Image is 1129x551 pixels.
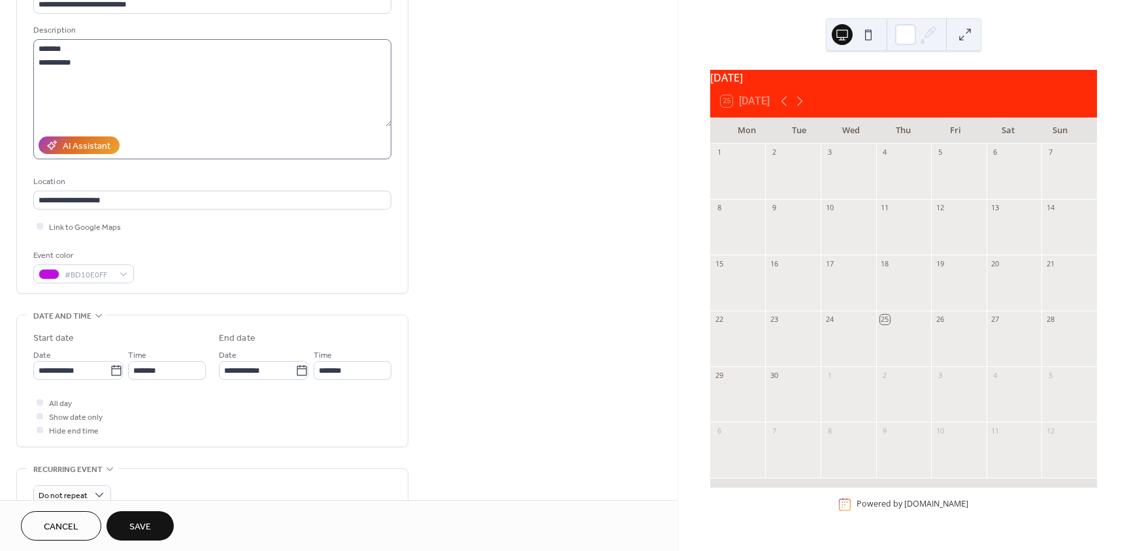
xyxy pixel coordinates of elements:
[33,309,91,323] span: Date and time
[710,70,1097,86] div: [DATE]
[935,370,945,380] div: 3
[880,148,890,157] div: 4
[769,148,779,157] div: 2
[880,259,890,268] div: 18
[1045,259,1055,268] div: 21
[106,511,174,541] button: Save
[769,259,779,268] div: 16
[33,249,131,262] div: Event color
[1045,315,1055,324] div: 28
[769,370,779,380] div: 30
[825,315,834,324] div: 24
[935,259,945,268] div: 19
[314,349,332,362] span: Time
[33,332,74,345] div: Start date
[990,370,1000,380] div: 4
[935,203,945,213] div: 12
[714,259,724,268] div: 15
[935,315,945,324] div: 26
[33,175,389,189] div: Location
[714,148,724,157] div: 1
[33,24,389,37] div: Description
[39,488,88,503] span: Do not repeat
[49,221,121,234] span: Link to Google Maps
[49,424,99,438] span: Hide end time
[33,349,51,362] span: Date
[990,203,1000,213] div: 13
[825,118,877,144] div: Wed
[1045,370,1055,380] div: 5
[880,426,890,435] div: 9
[39,136,120,154] button: AI Assistant
[129,520,151,534] span: Save
[904,499,968,510] a: [DOMAIN_NAME]
[714,203,724,213] div: 8
[44,520,78,534] span: Cancel
[825,259,834,268] div: 17
[49,397,72,411] span: All day
[219,349,237,362] span: Date
[990,315,1000,324] div: 27
[880,315,890,324] div: 25
[1045,203,1055,213] div: 14
[990,426,1000,435] div: 11
[721,118,773,144] div: Mon
[825,426,834,435] div: 8
[714,426,724,435] div: 6
[982,118,1034,144] div: Sat
[877,118,930,144] div: Thu
[769,426,779,435] div: 7
[825,370,834,380] div: 1
[769,315,779,324] div: 23
[714,315,724,324] div: 22
[769,203,779,213] div: 9
[935,148,945,157] div: 5
[930,118,982,144] div: Fri
[33,463,103,477] span: Recurring event
[128,349,146,362] span: Time
[880,370,890,380] div: 2
[880,203,890,213] div: 11
[935,426,945,435] div: 10
[1045,148,1055,157] div: 7
[49,411,103,424] span: Show date only
[990,148,1000,157] div: 6
[857,499,968,510] div: Powered by
[21,511,101,541] button: Cancel
[1034,118,1087,144] div: Sun
[714,370,724,380] div: 29
[825,203,834,213] div: 10
[990,259,1000,268] div: 20
[1045,426,1055,435] div: 12
[825,148,834,157] div: 3
[65,268,113,282] span: #BD10E0FF
[219,332,255,345] div: End date
[63,140,110,153] div: AI Assistant
[773,118,825,144] div: Tue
